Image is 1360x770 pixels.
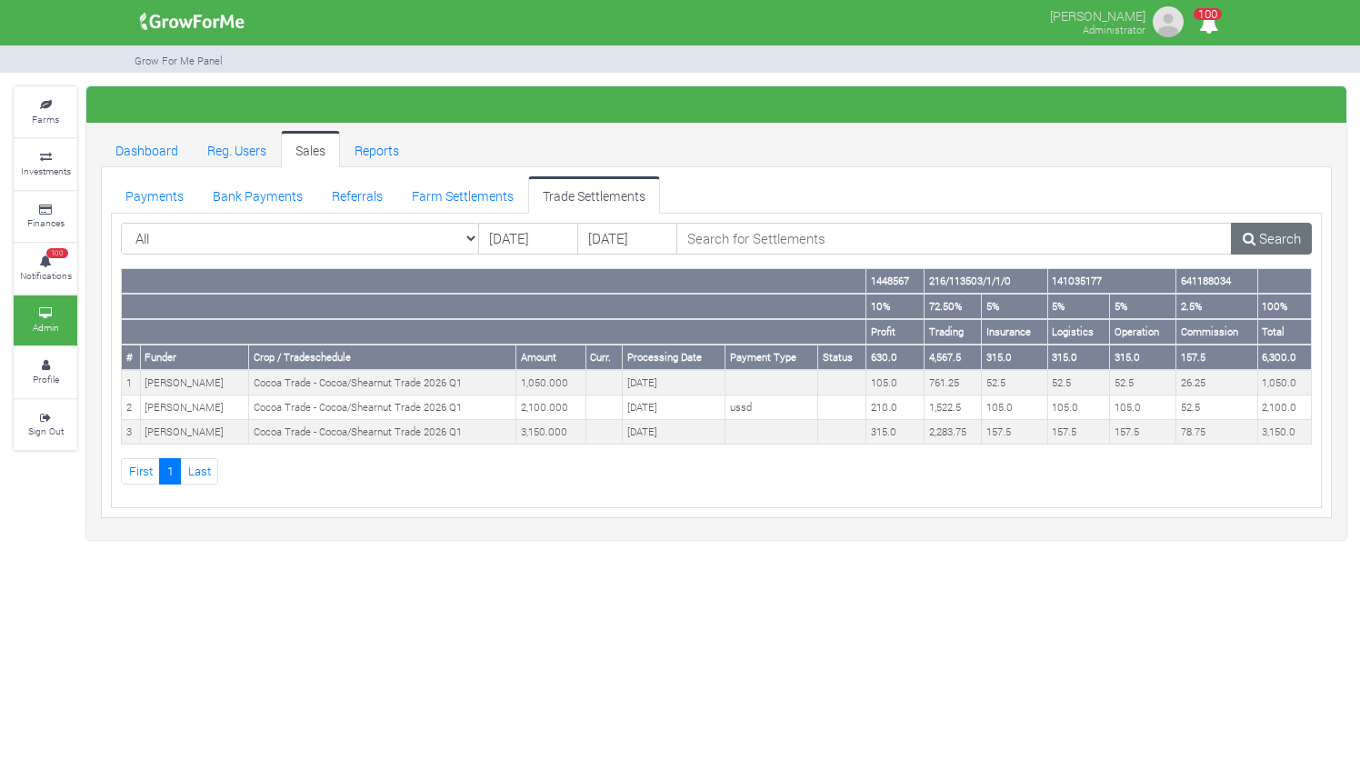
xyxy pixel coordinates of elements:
[1194,8,1222,20] span: 100
[623,370,725,395] td: [DATE]
[140,420,248,445] td: [PERSON_NAME]
[925,319,982,345] th: Trading
[249,420,516,445] td: Cocoa Trade - Cocoa/Shearnut Trade 2026 Q1
[317,176,397,213] a: Referrals
[46,248,68,259] span: 100
[478,223,578,255] input: DD/MM/YYYY
[866,294,925,319] th: 10%
[1110,395,1176,420] td: 105.0
[122,345,141,370] th: #
[1047,370,1110,395] td: 52.5
[1191,17,1226,35] a: 100
[676,223,1233,255] input: Search for Settlements
[982,294,1048,319] th: 5%
[14,192,77,242] a: Finances
[249,345,516,370] th: Crop / Tradeschedule
[1257,294,1311,319] th: 100%
[340,131,414,167] a: Reports
[982,370,1048,395] td: 52.5
[1176,345,1258,370] th: 157.5
[1110,294,1176,319] th: 5%
[925,370,982,395] td: 761.25
[249,370,516,395] td: Cocoa Trade - Cocoa/Shearnut Trade 2026 Q1
[1110,420,1176,445] td: 157.5
[1191,4,1226,45] i: Notifications
[1176,294,1258,319] th: 2.5%
[516,395,585,420] td: 2,100.000
[1047,269,1175,294] th: 141035177
[397,176,528,213] a: Farm Settlements
[101,131,193,167] a: Dashboard
[281,131,340,167] a: Sales
[32,113,59,125] small: Farms
[925,420,982,445] td: 2,283.75
[1047,319,1110,345] th: Logistics
[1257,420,1311,445] td: 3,150.0
[577,223,677,255] input: DD/MM/YYYY
[866,370,925,395] td: 105.0
[140,395,248,420] td: [PERSON_NAME]
[585,345,623,370] th: Curr.
[925,395,982,420] td: 1,522.5
[982,319,1048,345] th: Insurance
[134,4,251,40] img: growforme image
[1231,223,1312,255] a: Search
[982,345,1048,370] th: 315.0
[122,420,141,445] td: 3
[1110,345,1176,370] th: 315.0
[14,347,77,397] a: Profile
[516,370,585,395] td: 1,050.000
[925,269,1047,294] th: 216/113503/1/1/0
[725,395,818,420] td: ussd
[1176,370,1258,395] td: 26.25
[21,165,71,177] small: Investments
[121,458,160,485] a: First
[20,269,72,282] small: Notifications
[1257,345,1311,370] th: 6,300.0
[122,395,141,420] td: 2
[866,345,925,370] th: 630.0
[1176,269,1258,294] th: 641188034
[14,139,77,189] a: Investments
[1050,4,1145,25] p: [PERSON_NAME]
[1047,345,1110,370] th: 315.0
[1047,294,1110,319] th: 5%
[27,216,65,229] small: Finances
[516,345,585,370] th: Amount
[121,458,1312,485] nav: Page Navigation
[1110,370,1176,395] td: 52.5
[1176,395,1258,420] td: 52.5
[1257,319,1311,345] th: Total
[14,244,77,294] a: 100 Notifications
[925,345,982,370] th: 4,567.5
[982,420,1048,445] td: 157.5
[28,425,64,437] small: Sign Out
[623,420,725,445] td: [DATE]
[135,54,223,67] small: Grow For Me Panel
[528,176,660,213] a: Trade Settlements
[623,395,725,420] td: [DATE]
[1176,319,1258,345] th: Commission
[1176,420,1258,445] td: 78.75
[866,395,925,420] td: 210.0
[818,345,866,370] th: Status
[1047,420,1110,445] td: 157.5
[1110,319,1176,345] th: Operation
[1257,395,1311,420] td: 2,100.0
[866,319,925,345] th: Profit
[1150,4,1186,40] img: growforme image
[122,370,141,395] td: 1
[1083,23,1145,36] small: Administrator
[14,87,77,137] a: Farms
[33,321,59,334] small: Admin
[159,458,181,485] a: 1
[1257,370,1311,395] td: 1,050.0
[193,131,281,167] a: Reg. Users
[33,373,59,385] small: Profile
[14,400,77,450] a: Sign Out
[725,345,818,370] th: Payment Type
[249,395,516,420] td: Cocoa Trade - Cocoa/Shearnut Trade 2026 Q1
[180,458,218,485] a: Last
[866,269,925,294] th: 1448567
[140,345,248,370] th: Funder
